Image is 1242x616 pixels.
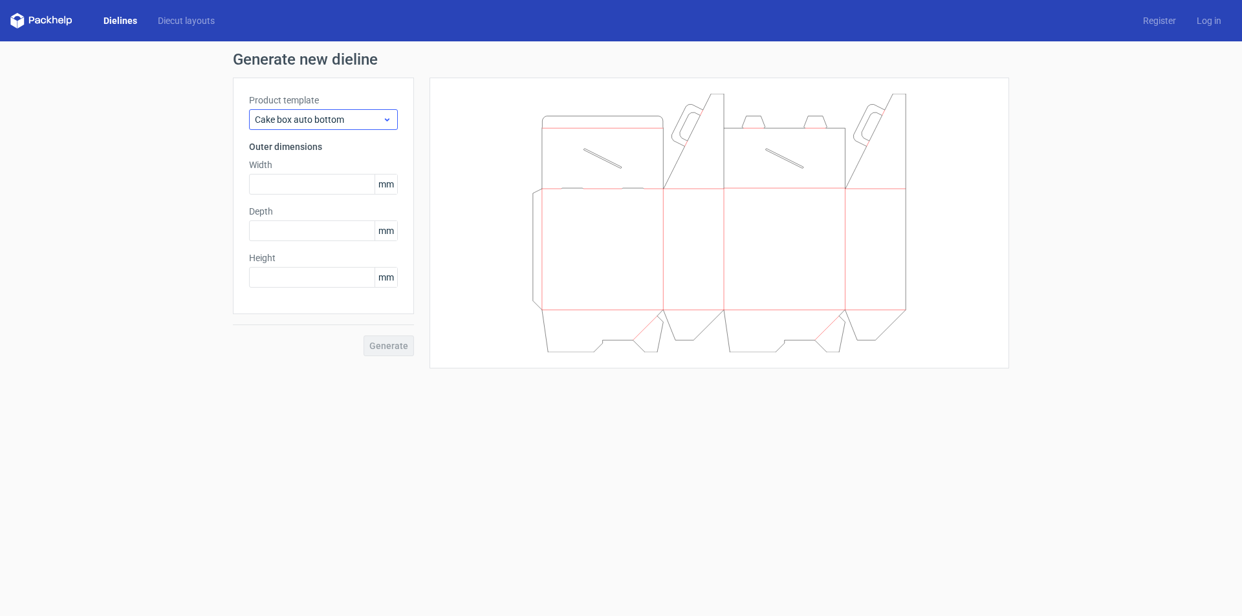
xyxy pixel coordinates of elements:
[233,52,1009,67] h1: Generate new dieline
[255,113,382,126] span: Cake box auto bottom
[375,221,397,240] span: mm
[249,205,398,218] label: Depth
[249,158,398,171] label: Width
[147,14,225,27] a: Diecut layouts
[1133,14,1186,27] a: Register
[249,251,398,264] label: Height
[1186,14,1232,27] a: Log in
[375,175,397,194] span: mm
[249,140,398,153] h3: Outer dimensions
[375,268,397,287] span: mm
[249,94,398,107] label: Product template
[93,14,147,27] a: Dielines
